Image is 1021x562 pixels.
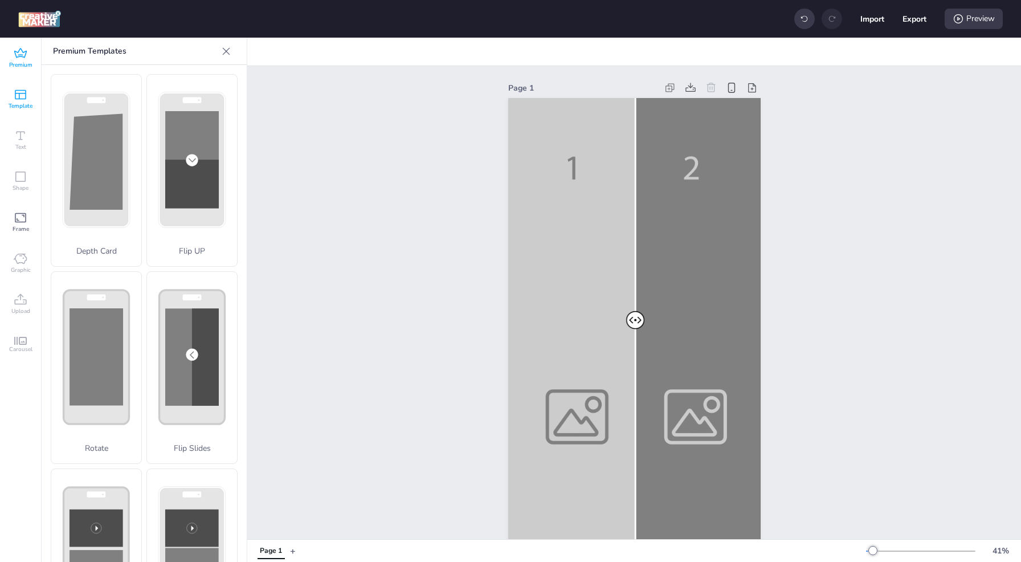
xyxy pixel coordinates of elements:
[13,225,29,234] span: Frame
[290,541,296,561] button: +
[11,307,30,316] span: Upload
[18,10,61,27] img: logo Creative Maker
[13,184,28,193] span: Shape
[147,442,237,454] p: Flip Slides
[9,60,32,70] span: Premium
[987,545,1014,557] div: 41 %
[147,245,237,257] p: Flip UP
[260,546,282,556] div: Page 1
[51,442,141,454] p: Rotate
[11,266,31,275] span: Graphic
[9,345,32,354] span: Carousel
[902,7,926,31] button: Export
[15,142,26,152] span: Text
[51,245,141,257] p: Depth Card
[508,82,658,94] div: Page 1
[9,101,32,111] span: Template
[945,9,1003,29] div: Preview
[252,541,290,561] div: Tabs
[53,38,217,65] p: Premium Templates
[860,7,884,31] button: Import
